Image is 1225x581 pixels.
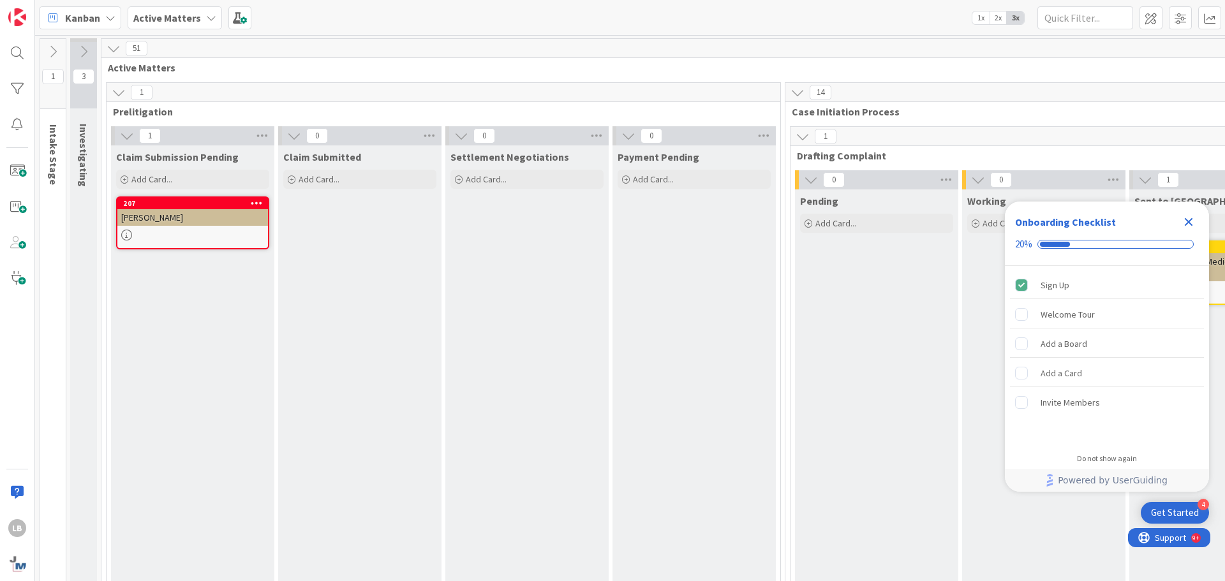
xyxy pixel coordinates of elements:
[47,124,60,185] span: Intake Stage
[810,85,831,100] span: 14
[1010,388,1204,416] div: Invite Members is incomplete.
[8,555,26,573] img: avatar
[73,69,94,84] span: 3
[77,124,90,187] span: Investigating
[1151,506,1199,519] div: Get Started
[27,2,58,17] span: Support
[1178,212,1199,232] div: Close Checklist
[1037,6,1133,29] input: Quick Filter...
[65,10,100,26] span: Kanban
[64,5,71,15] div: 9+
[1007,11,1024,24] span: 3x
[283,151,361,163] span: Claim Submitted
[1041,365,1082,381] div: Add a Card
[1010,359,1204,387] div: Add a Card is incomplete.
[117,198,268,209] div: 207
[1157,172,1179,188] span: 1
[139,128,161,143] span: 1
[972,11,990,24] span: 1x
[117,209,268,226] div: [PERSON_NAME]
[1058,473,1168,488] span: Powered by UserGuiding
[131,85,152,100] span: 1
[306,128,328,143] span: 0
[800,195,838,207] span: Pending
[450,151,569,163] span: Settlement Negotiations
[983,217,1023,229] span: Add Card...
[299,173,339,185] span: Add Card...
[1041,307,1095,322] div: Welcome Tour
[815,217,856,229] span: Add Card...
[990,11,1007,24] span: 2x
[126,41,147,56] span: 51
[131,173,172,185] span: Add Card...
[42,69,64,84] span: 1
[116,196,269,249] a: 207[PERSON_NAME]
[1141,502,1209,524] div: Open Get Started checklist, remaining modules: 4
[1015,214,1116,230] div: Onboarding Checklist
[117,198,268,226] div: 207[PERSON_NAME]
[1005,266,1209,445] div: Checklist items
[1015,239,1199,250] div: Checklist progress: 20%
[633,173,674,185] span: Add Card...
[1015,239,1032,250] div: 20%
[133,11,201,24] b: Active Matters
[1041,395,1100,410] div: Invite Members
[1010,271,1204,299] div: Sign Up is complete.
[1077,453,1137,464] div: Do not show again
[123,199,268,208] div: 207
[8,8,26,26] img: Visit kanbanzone.com
[8,519,26,537] div: LB
[473,128,495,143] span: 0
[1010,330,1204,358] div: Add a Board is incomplete.
[466,173,507,185] span: Add Card...
[1005,469,1209,492] div: Footer
[116,151,239,163] span: Claim Submission Pending
[1010,300,1204,328] div: Welcome Tour is incomplete.
[967,195,1006,207] span: Working
[990,172,1012,188] span: 0
[1041,336,1087,351] div: Add a Board
[1011,469,1203,492] a: Powered by UserGuiding
[1041,277,1069,293] div: Sign Up
[113,105,764,118] span: Prelitigation
[1005,202,1209,492] div: Checklist Container
[618,151,699,163] span: Payment Pending
[1198,499,1209,510] div: 4
[641,128,662,143] span: 0
[823,172,845,188] span: 0
[815,129,836,144] span: 1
